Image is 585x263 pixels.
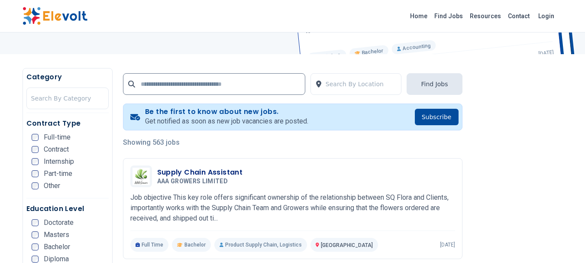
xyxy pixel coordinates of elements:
[44,219,74,226] span: Doctorate
[32,182,39,189] input: Other
[431,9,466,23] a: Find Jobs
[466,9,504,23] a: Resources
[542,221,585,263] iframe: Chat Widget
[26,204,109,214] h5: Education Level
[32,219,39,226] input: Doctorate
[157,167,243,178] h3: Supply Chain Assistant
[32,231,39,238] input: Masters
[44,146,69,153] span: Contract
[407,73,462,95] button: Find Jobs
[123,137,462,148] p: Showing 563 jobs
[214,238,307,252] p: Product Supply Chain, Logistics
[321,242,373,248] span: [GEOGRAPHIC_DATA]
[44,244,70,250] span: Bachelor
[32,170,39,177] input: Part-time
[504,9,533,23] a: Contact
[157,178,228,185] span: AAA GROWERS LIMITED
[407,9,431,23] a: Home
[44,134,71,141] span: Full-time
[44,231,69,238] span: Masters
[44,170,72,177] span: Part-time
[32,244,39,250] input: Bachelor
[130,166,455,252] a: AAA GROWERS LIMITEDSupply Chain AssistantAAA GROWERS LIMITEDJob objective This key role offers si...
[32,146,39,153] input: Contract
[32,134,39,141] input: Full-time
[44,158,74,165] span: Internship
[23,7,87,25] img: Elevolt
[32,256,39,263] input: Diploma
[145,107,308,116] h4: Be the first to know about new jobs.
[44,182,60,189] span: Other
[415,109,459,125] button: Subscribe
[533,7,559,25] a: Login
[145,116,308,127] p: Get notified as soon as new job vacancies are posted.
[133,168,150,185] img: AAA GROWERS LIMITED
[184,241,206,248] span: Bachelor
[26,72,109,82] h5: Category
[130,192,455,224] p: Job objective This key role offers significant ownership of the relationship between SQ Flora and...
[130,238,169,252] p: Full Time
[26,118,109,129] h5: Contract Type
[44,256,69,263] span: Diploma
[32,158,39,165] input: Internship
[440,241,455,248] p: [DATE]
